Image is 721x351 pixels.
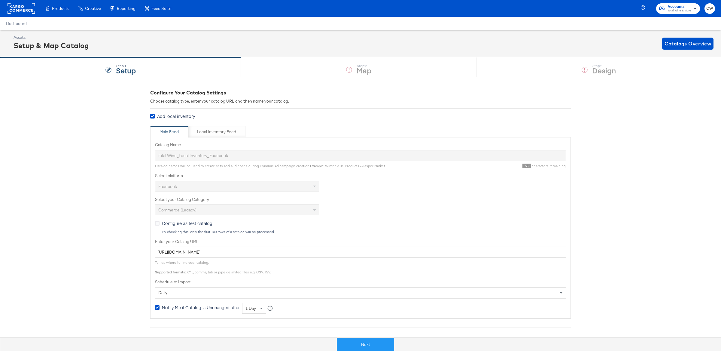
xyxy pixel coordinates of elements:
[162,230,566,234] div: By checking this, only the first 100 rows of a catalog will be processed.
[150,89,571,96] div: Configure Your Catalog Settings
[85,6,101,11] span: Creative
[668,4,691,10] span: Accounts
[155,270,185,274] strong: Supported formats
[310,164,324,168] strong: Example
[155,164,385,168] span: Catalog names will be used to create sets and audiences during Dynamic Ad campaign creation. : Wi...
[158,184,177,189] span: Facebook
[656,3,700,14] button: AccountsTotal Wine & More
[155,239,566,245] label: Enter your Catalog URL
[665,39,711,48] span: Catalogs Overview
[704,3,715,14] button: CW
[52,6,69,11] span: Products
[522,164,531,168] span: 65
[155,142,566,148] label: Catalog Name
[116,64,136,68] div: Step: 1
[14,35,89,40] div: Assets
[14,40,89,51] div: Setup & Map Catalog
[662,38,713,50] button: Catalogs Overview
[151,6,171,11] span: Feed Suite
[155,260,271,274] span: Tell us where to find your catalog. : XML, comma, tab or pipe delimited files e.g. CSV, TSV.
[162,304,240,310] span: Notify Me if Catalog is Unchanged after
[707,5,713,12] span: CW
[155,197,566,202] label: Select your Catalog Category
[150,98,571,104] div: Choose catalog type, enter your catalog URL and then name your catalog.
[197,129,236,135] div: Local Inventory Feed
[116,65,136,75] strong: Setup
[245,306,256,311] span: 1 day
[668,8,691,13] span: Total Wine & More
[155,247,566,258] input: Enter Catalog URL, e.g. http://www.example.com/products.xml
[155,173,566,179] label: Select platform
[157,113,195,119] span: Add local inventory
[162,220,212,226] span: Configure as test catalog
[155,150,566,161] input: Name your catalog e.g. My Dynamic Product Catalog
[117,6,135,11] span: Reporting
[155,279,566,285] label: Schedule to Import
[385,164,566,168] div: characters remaining
[158,207,196,213] span: Commerce (Legacy)
[6,21,27,26] a: Dashboard
[160,129,179,135] div: Main Feed
[158,290,167,295] span: daily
